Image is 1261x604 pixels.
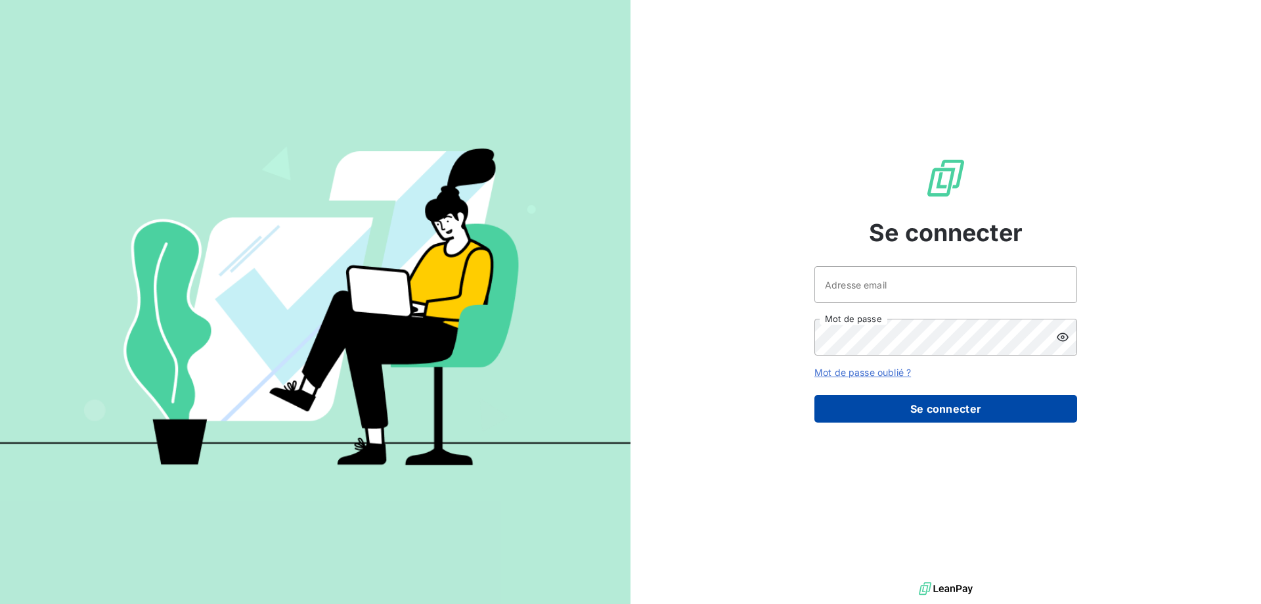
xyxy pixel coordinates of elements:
[869,215,1023,250] span: Se connecter
[814,367,911,378] a: Mot de passe oublié ?
[814,266,1077,303] input: placeholder
[814,395,1077,423] button: Se connecter
[925,157,967,199] img: Logo LeanPay
[919,579,973,599] img: logo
